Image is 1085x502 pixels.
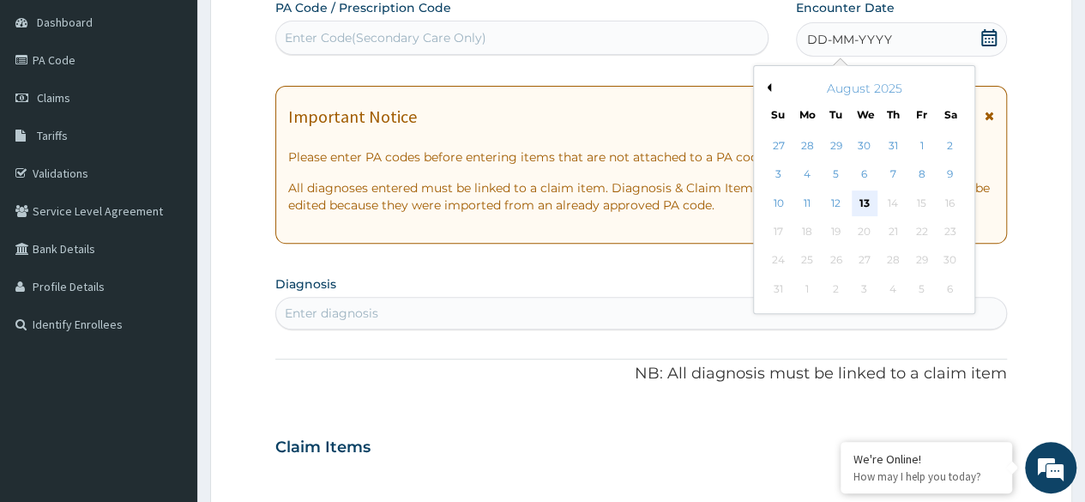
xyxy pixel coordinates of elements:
[823,219,848,245] div: Not available Tuesday, August 19th, 2025
[794,191,820,216] div: Choose Monday, August 11th, 2025
[823,276,848,302] div: Not available Tuesday, September 2nd, 2025
[937,276,962,302] div: Not available Saturday, September 6th, 2025
[937,162,962,188] div: Choose Saturday, August 9th, 2025
[853,451,999,467] div: We're Online!
[89,96,288,118] div: Chat with us now
[285,29,486,46] div: Enter Code(Secondary Care Only)
[765,133,791,159] div: Choose Sunday, July 27th, 2025
[828,107,842,122] div: Tu
[765,191,791,216] div: Choose Sunday, August 10th, 2025
[937,191,962,216] div: Not available Saturday, August 16th, 2025
[908,162,934,188] div: Choose Friday, August 8th, 2025
[914,107,929,122] div: Fr
[761,80,967,97] div: August 2025
[823,162,848,188] div: Choose Tuesday, August 5th, 2025
[880,133,906,159] div: Choose Thursday, July 31st, 2025
[32,86,69,129] img: d_794563401_company_1708531726252_794563401
[943,107,957,122] div: Sa
[880,276,906,302] div: Not available Thursday, September 4th, 2025
[851,133,877,159] div: Choose Wednesday, July 30th, 2025
[823,248,848,274] div: Not available Tuesday, August 26th, 2025
[880,191,906,216] div: Not available Thursday, August 14th, 2025
[275,438,371,457] h3: Claim Items
[288,107,417,126] h1: Important Notice
[765,248,791,274] div: Not available Sunday, August 24th, 2025
[851,191,877,216] div: Choose Wednesday, August 13th, 2025
[807,31,892,48] span: DD-MM-YYYY
[880,162,906,188] div: Choose Thursday, August 7th, 2025
[851,276,877,302] div: Not available Wednesday, September 3rd, 2025
[857,107,871,122] div: We
[288,148,994,166] p: Please enter PA codes before entering items that are not attached to a PA code
[794,133,820,159] div: Choose Monday, July 28th, 2025
[937,248,962,274] div: Not available Saturday, August 30th, 2025
[937,219,962,245] div: Not available Saturday, August 23rd, 2025
[765,219,791,245] div: Not available Sunday, August 17th, 2025
[275,275,336,293] label: Diagnosis
[880,248,906,274] div: Not available Thursday, August 28th, 2025
[275,363,1007,385] p: NB: All diagnosis must be linked to a claim item
[794,248,820,274] div: Not available Monday, August 25th, 2025
[770,107,785,122] div: Su
[937,133,962,159] div: Choose Saturday, August 2nd, 2025
[794,276,820,302] div: Not available Monday, September 1st, 2025
[765,276,791,302] div: Not available Sunday, August 31st, 2025
[288,179,994,214] p: All diagnoses entered must be linked to a claim item. Diagnosis & Claim Items that are visible bu...
[281,9,322,50] div: Minimize live chat window
[880,219,906,245] div: Not available Thursday, August 21st, 2025
[823,133,848,159] div: Choose Tuesday, July 29th, 2025
[9,326,327,386] textarea: Type your message and hit 'Enter'
[765,162,791,188] div: Choose Sunday, August 3rd, 2025
[799,107,814,122] div: Mo
[99,145,237,318] span: We're online!
[37,15,93,30] span: Dashboard
[908,248,934,274] div: Not available Friday, August 29th, 2025
[885,107,900,122] div: Th
[763,83,771,92] button: Previous Month
[851,162,877,188] div: Choose Wednesday, August 6th, 2025
[851,248,877,274] div: Not available Wednesday, August 27th, 2025
[908,276,934,302] div: Not available Friday, September 5th, 2025
[37,128,68,143] span: Tariffs
[851,219,877,245] div: Not available Wednesday, August 20th, 2025
[794,219,820,245] div: Not available Monday, August 18th, 2025
[285,305,378,322] div: Enter diagnosis
[908,133,934,159] div: Choose Friday, August 1st, 2025
[908,219,934,245] div: Not available Friday, August 22nd, 2025
[37,90,70,106] span: Claims
[908,191,934,216] div: Not available Friday, August 15th, 2025
[823,191,848,216] div: Choose Tuesday, August 12th, 2025
[764,132,964,304] div: month 2025-08
[853,469,999,484] p: How may I help you today?
[794,162,820,188] div: Choose Monday, August 4th, 2025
